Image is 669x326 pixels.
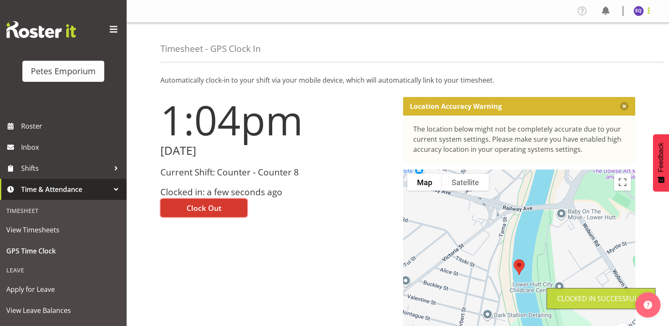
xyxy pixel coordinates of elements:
p: Location Accuracy Warning [410,102,502,110]
button: Toggle fullscreen view [614,174,631,191]
span: Inbox [21,141,122,154]
img: Rosterit website logo [6,21,76,38]
img: esperanza-querido10799.jpg [634,6,644,16]
button: Close message [620,102,628,110]
span: Apply for Leave [6,283,120,296]
a: View Leave Balances [2,300,125,321]
button: Show street map [407,174,442,191]
span: Clock Out [187,202,222,213]
div: Leave [2,261,125,279]
span: GPS Time Clock [6,245,120,257]
div: Petes Emporium [31,65,96,78]
div: The location below might not be completely accurate due to your current system settings. Please m... [413,124,626,154]
span: View Timesheets [6,224,120,236]
span: Shifts [21,162,110,175]
span: Roster [21,120,122,132]
button: Feedback - Show survey [653,134,669,191]
h3: Current Shift: Counter - Counter 8 [160,167,393,177]
span: View Leave Balances [6,304,120,317]
h4: Timesheet - GPS Clock In [160,44,261,54]
a: View Timesheets [2,219,125,240]
span: Time & Attendance [21,183,110,196]
p: Automatically clock-in to your shift via your mobile device, which will automatically link to you... [160,75,635,85]
button: Show satellite imagery [442,174,489,191]
h3: Clocked in: a few seconds ago [160,187,393,197]
div: Timesheet [2,202,125,219]
div: Clocked in Successfully [557,294,645,304]
span: Feedback [657,143,665,172]
h2: [DATE] [160,144,393,157]
a: Apply for Leave [2,279,125,300]
button: Clock Out [160,199,247,217]
h1: 1:04pm [160,97,393,143]
img: help-xxl-2.png [644,301,652,309]
a: GPS Time Clock [2,240,125,261]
